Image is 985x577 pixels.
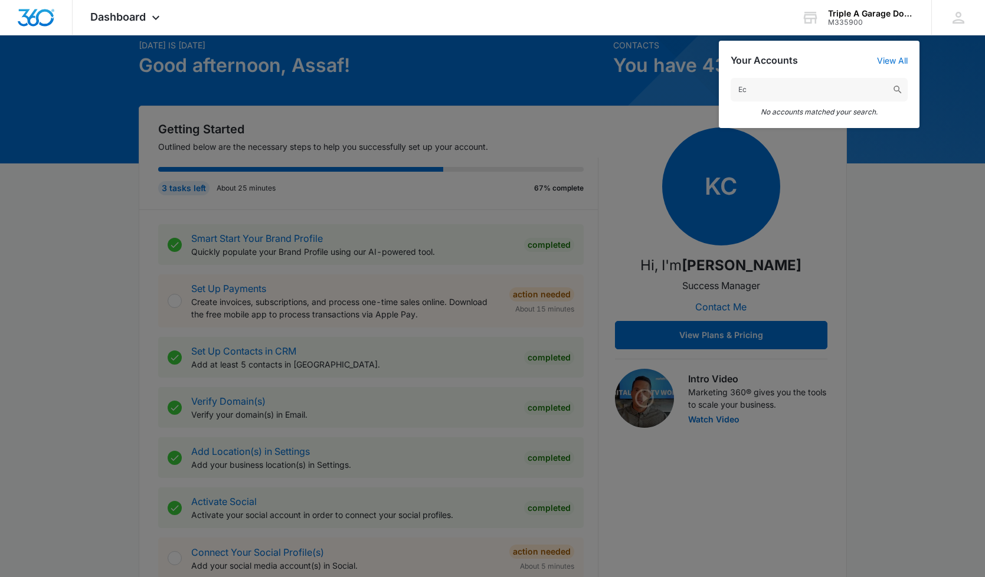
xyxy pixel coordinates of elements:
[828,9,914,18] div: account name
[731,107,908,116] em: No accounts matched your search.
[90,11,146,23] span: Dashboard
[877,55,908,65] a: View All
[828,18,914,27] div: account id
[731,78,908,101] input: Search Accounts
[731,55,798,66] h2: Your Accounts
